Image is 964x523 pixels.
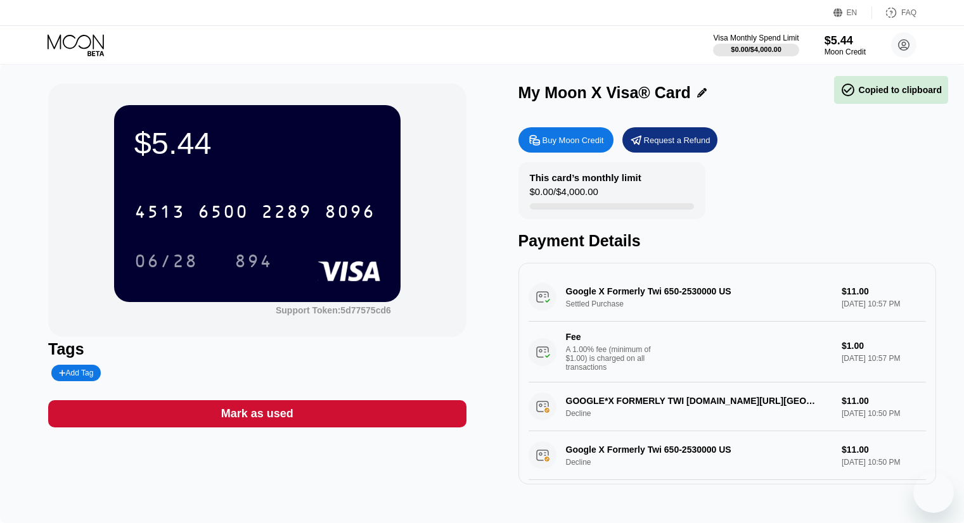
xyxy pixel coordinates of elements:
div: 4513650022898096 [127,196,383,227]
div: $0.00 / $4,000.00 [530,186,598,203]
div: Add Tag [59,369,93,377]
div: $1.00 [842,341,926,351]
div: $5.44 [825,34,866,47]
div: Support Token: 5d77575cd6 [276,305,391,315]
div: Copied to clipboard [840,82,942,98]
div: 06/28 [125,245,207,277]
div: Mark as used [221,406,293,421]
div: EN [847,8,858,17]
div: Buy Moon Credit [543,135,604,146]
div: $5.44Moon Credit [825,34,866,56]
div: Add Tag [51,365,101,381]
div: 6500 [198,203,248,224]
div: [DATE] 10:57 PM [842,354,926,363]
div: 894 [225,245,282,277]
span:  [840,82,856,98]
div: Support Token:5d77575cd6 [276,305,391,315]
div: Moon Credit [825,47,866,56]
div: FAQ [872,6,916,19]
div: 2289 [261,203,312,224]
div: $0.00 / $4,000.00 [731,46,781,53]
div: Request a Refund [622,127,717,153]
div: Request a Refund [644,135,710,146]
iframe: Button to launch messaging window [913,472,954,513]
div: Tags [48,340,466,358]
div: A 1.00% fee (minimum of $1.00) is charged on all transactions [566,345,661,372]
div: This card’s monthly limit [530,172,641,183]
div: 06/28 [134,253,198,273]
div: Fee [566,332,655,342]
div: 894 [235,253,273,273]
div: FAQ [901,8,916,17]
div: FeeA 1.00% fee (minimum of $1.00) is charged on all transactions$1.00[DATE] 10:57 PM [529,322,926,382]
div: Visa Monthly Spend Limit [713,34,799,42]
div: My Moon X Visa® Card [518,84,691,102]
div: Visa Monthly Spend Limit$0.00/$4,000.00 [713,34,799,56]
div: Payment Details [518,232,936,250]
div: Buy Moon Credit [518,127,614,153]
div: $5.44 [134,125,380,161]
div: 8096 [325,203,375,224]
div: EN [833,6,872,19]
div: Mark as used [48,400,466,427]
div: 4513 [134,203,185,224]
